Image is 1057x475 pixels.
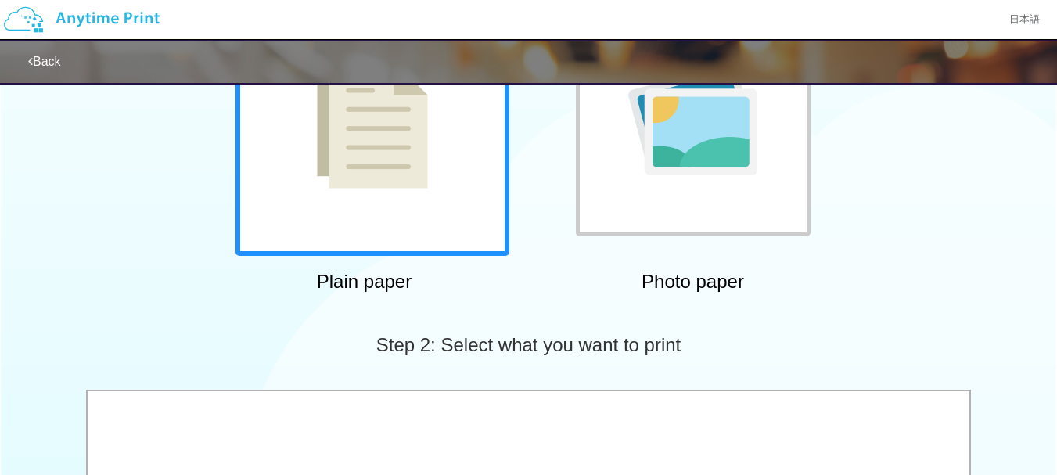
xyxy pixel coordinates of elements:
[28,55,61,68] a: Back
[317,49,428,189] img: plain-paper.png
[628,63,757,175] img: photo-paper.png
[556,272,830,292] h2: Photo paper
[228,272,502,292] h2: Plain paper
[376,334,681,355] span: Step 2: Select what you want to print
